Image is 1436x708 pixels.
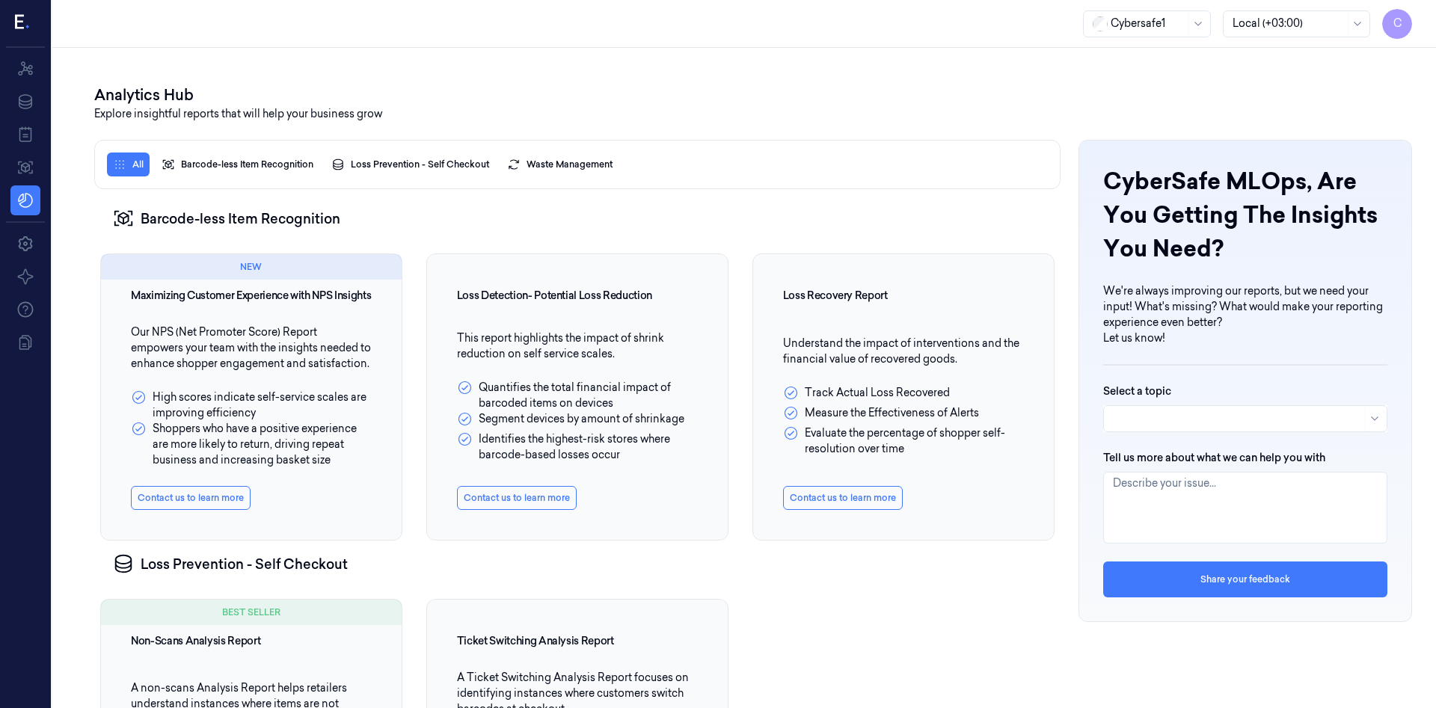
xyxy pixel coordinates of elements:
[1382,9,1412,39] button: C
[1103,561,1388,597] button: Share your feedback
[457,431,698,463] div: Identifies the highest-risk stores where barcode-based losses occur
[94,84,1394,106] div: Analytics Hub
[457,411,684,427] div: Segment devices by amount of shrinkage
[1103,283,1388,330] p: We're always improving our reports, but we need your input! What's missing? What would make your ...
[94,189,1061,247] div: Barcode-less Item Recognition
[501,153,619,176] button: Waste Management
[107,153,150,176] button: All
[131,324,372,468] div: Our NPS (Net Promoter Score) Report empowers your team with the insights needed to enhance shoppe...
[457,290,698,301] div: Loss Detection- Potential Loss Reduction
[131,486,251,510] button: Contact us to learn more
[783,290,1024,301] div: Loss Recovery Report
[783,405,979,421] div: Measure the Effectiveness of Alerts
[457,635,698,646] div: Ticket Switching Analysis Report
[783,385,950,401] div: Track Actual Loss Recovered
[325,153,495,176] button: Loss Prevention - Self Checkout
[457,330,698,463] div: This report highlights the impact of shrink reduction on self service scales.
[783,336,1024,457] div: Understand the impact of interventions and the financial value of recovered goods.
[156,153,319,176] button: Barcode-less Item Recognition
[131,635,372,646] div: Non-Scans Analysis Report
[457,486,577,510] button: Contact us to learn more
[101,254,402,280] div: NEW
[1103,384,1171,398] label: Select a topic
[94,106,1394,122] p: Explore insightful reports that will help your business grow
[131,290,372,301] div: Maximizing Customer Experience with NPS Insights
[94,535,1061,593] div: Loss Prevention - Self Checkout
[131,421,372,468] div: Shoppers who have a positive experience are more likely to return, driving repeat business and in...
[783,486,903,510] button: Contact us to learn more
[1103,330,1388,346] p: Let us know!
[101,600,402,625] div: BEST SELLER
[457,380,698,411] div: Quantifies the total financial impact of barcoded items on devices
[1103,164,1388,265] div: CyberSafe MLOps , Are you getting the insights you need?
[783,425,1024,457] div: Evaluate the percentage of shopper self-resolution over time
[1103,450,1325,465] label: Tell us more about what we can help you with
[131,390,372,421] div: High scores indicate self-service scales are improving efficiency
